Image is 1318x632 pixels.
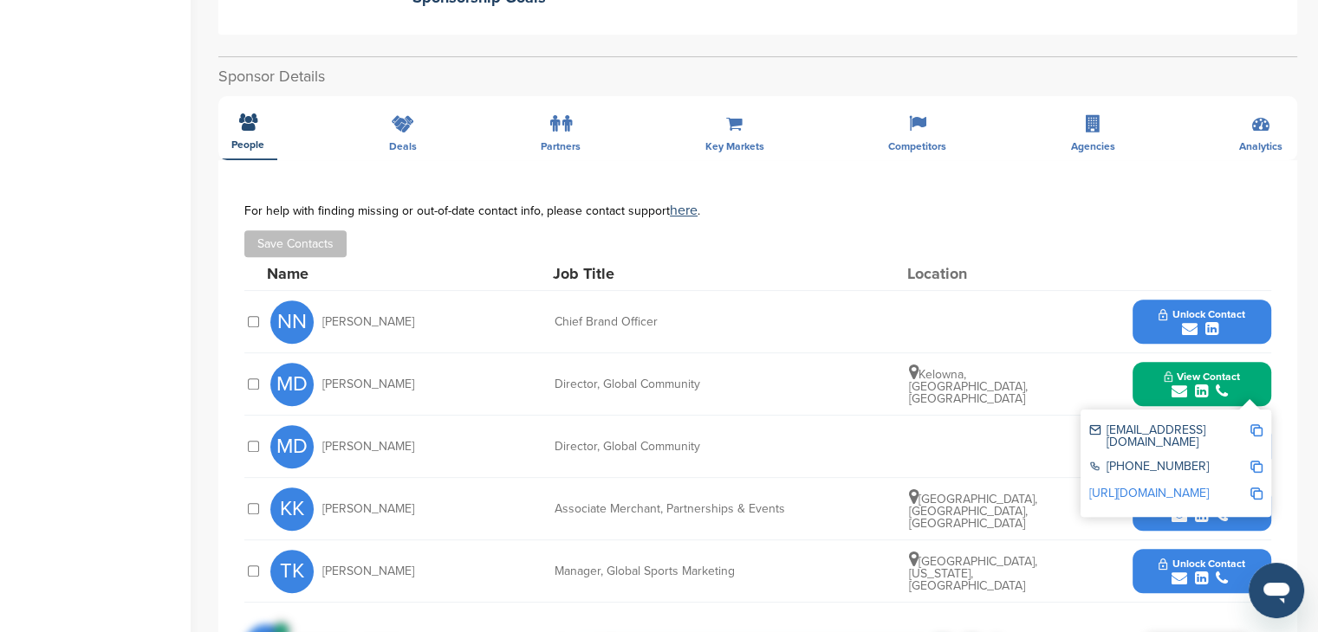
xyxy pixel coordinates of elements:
[555,503,815,515] div: Associate Merchant, Partnerships & Events
[670,202,698,219] a: here
[909,367,1028,406] span: Kelowna, [GEOGRAPHIC_DATA], [GEOGRAPHIC_DATA]
[909,492,1037,531] span: [GEOGRAPHIC_DATA], [GEOGRAPHIC_DATA], [GEOGRAPHIC_DATA]
[270,363,314,406] span: MD
[322,565,414,577] span: [PERSON_NAME]
[555,565,815,577] div: Manager, Global Sports Marketing
[1159,558,1244,570] span: Unlock Contact
[322,378,414,390] span: [PERSON_NAME]
[907,266,1037,281] div: Location
[1138,296,1265,348] button: Unlock Contact
[1164,371,1240,383] span: View Contact
[218,65,1297,88] h2: Sponsor Details
[1089,424,1250,448] div: [EMAIL_ADDRESS][DOMAIN_NAME]
[553,266,813,281] div: Job Title
[322,441,414,453] span: [PERSON_NAME]
[244,203,1271,217] div: For help with finding missing or out-of-date contact info, please contact support .
[1250,487,1263,500] img: Copy
[270,300,314,344] span: NN
[1089,486,1209,500] a: [URL][DOMAIN_NAME]
[270,487,314,531] span: KK
[270,550,314,593] span: TK
[1250,424,1263,436] img: Copy
[244,230,347,257] button: Save Contacts
[555,316,815,328] div: Chief Brand Officer
[270,425,314,468] span: MD
[1138,545,1265,597] button: Unlock Contact
[1143,358,1261,410] button: View Contact
[555,378,815,390] div: Director, Global Community
[322,316,414,328] span: [PERSON_NAME]
[322,503,414,515] span: [PERSON_NAME]
[267,266,458,281] div: Name
[1089,461,1250,475] div: [PHONE_NUMBER]
[909,554,1037,593] span: [GEOGRAPHIC_DATA], [US_STATE], [GEOGRAPHIC_DATA]
[1250,461,1263,473] img: Copy
[1249,563,1304,618] iframe: Button to launch messaging window
[555,441,815,453] div: Director, Global Community
[1159,308,1244,320] span: Unlock Contact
